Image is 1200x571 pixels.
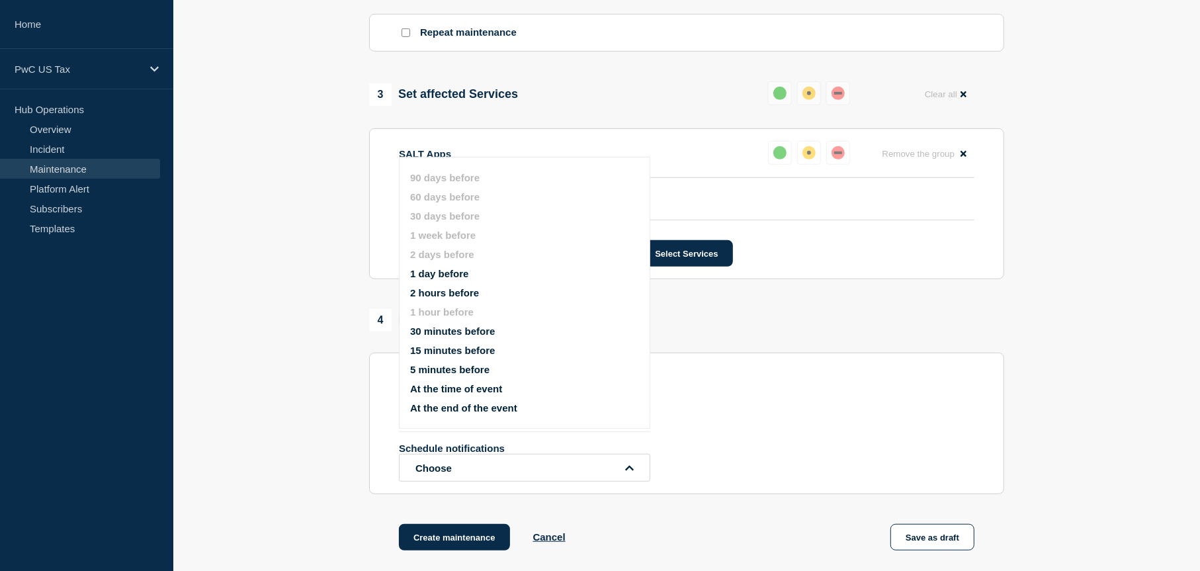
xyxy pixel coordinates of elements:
button: 1 hour before [410,306,474,318]
button: 30 days before [410,210,480,222]
p: PwC US Tax [15,64,142,75]
div: up [773,87,787,100]
button: open dropdown [399,454,650,482]
button: At the end of the event [410,402,517,414]
button: Create maintenance [399,524,510,550]
div: down [832,146,845,159]
button: Remove the group [874,141,974,167]
button: 5 minutes before [410,364,490,375]
div: down [832,87,845,100]
span: 3 [369,83,392,106]
p: Schedule notifications [399,443,611,454]
button: Save as draft [890,524,974,550]
button: 30 minutes before [410,326,495,337]
button: 2 days before [410,249,474,260]
div: Set affected Services [369,83,518,106]
button: 60 days before [410,191,480,202]
button: 1 day before [410,268,468,279]
button: up [768,81,792,105]
button: 2 hours before [410,287,479,298]
input: Repeat maintenance [402,28,410,37]
button: down [826,81,850,105]
button: Cancel [533,531,566,543]
button: 15 minutes before [410,345,495,356]
div: up [773,146,787,159]
button: Clear all [917,81,974,107]
div: affected [802,87,816,100]
div: Notifications [369,309,470,331]
p: SALT Apps [399,148,451,159]
span: Remove the group [882,149,955,159]
button: up [768,141,792,165]
span: 4 [369,309,392,331]
button: 90 days before [410,172,480,183]
button: affected [797,81,821,105]
button: down [826,141,850,165]
button: Select Services [640,240,732,267]
button: affected [797,141,821,165]
p: Repeat maintenance [420,26,517,39]
button: At the time of event [410,383,502,394]
button: 1 week before [410,230,476,241]
div: affected [802,146,816,159]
